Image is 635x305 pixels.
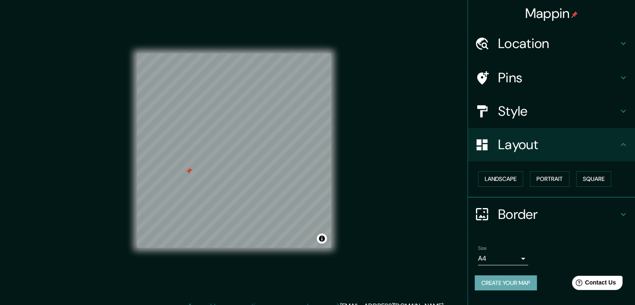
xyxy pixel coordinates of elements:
canvas: Map [137,53,331,248]
div: Border [468,198,635,231]
div: Pins [468,61,635,94]
h4: Style [498,103,618,119]
h4: Layout [498,136,618,153]
h4: Mappin [525,5,578,22]
button: Toggle attribution [317,234,327,244]
div: Layout [468,128,635,161]
label: Size [478,244,487,252]
div: Style [468,94,635,128]
h4: Border [498,206,618,223]
h4: Pins [498,69,618,86]
div: A4 [478,252,528,265]
h4: Location [498,35,618,52]
div: Location [468,27,635,60]
button: Portrait [530,171,569,187]
button: Landscape [478,171,523,187]
img: pin-icon.png [571,11,578,18]
iframe: Help widget launcher [561,272,626,296]
button: Square [576,171,611,187]
button: Create your map [475,275,537,291]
